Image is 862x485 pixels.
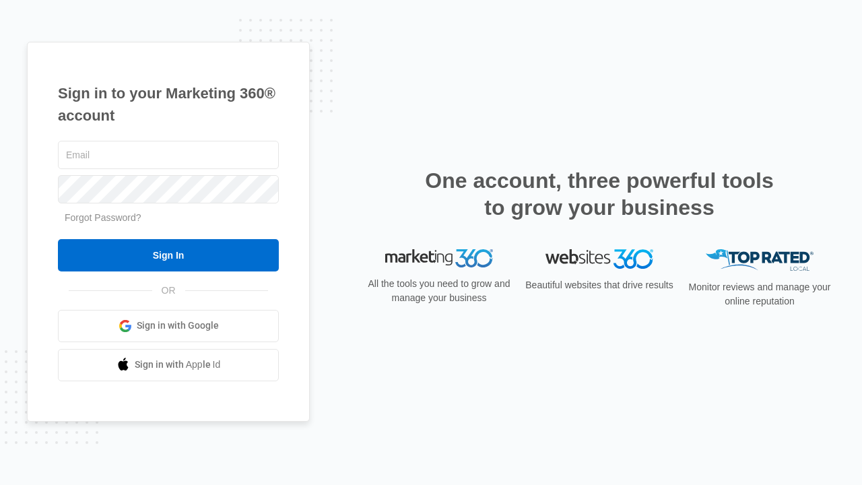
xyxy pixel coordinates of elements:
[58,349,279,381] a: Sign in with Apple Id
[58,141,279,169] input: Email
[385,249,493,268] img: Marketing 360
[152,284,185,298] span: OR
[135,358,221,372] span: Sign in with Apple Id
[58,239,279,271] input: Sign In
[421,167,778,221] h2: One account, three powerful tools to grow your business
[706,249,814,271] img: Top Rated Local
[545,249,653,269] img: Websites 360
[137,319,219,333] span: Sign in with Google
[58,310,279,342] a: Sign in with Google
[58,82,279,127] h1: Sign in to your Marketing 360® account
[684,280,835,309] p: Monitor reviews and manage your online reputation
[524,278,675,292] p: Beautiful websites that drive results
[364,277,515,305] p: All the tools you need to grow and manage your business
[65,212,141,223] a: Forgot Password?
